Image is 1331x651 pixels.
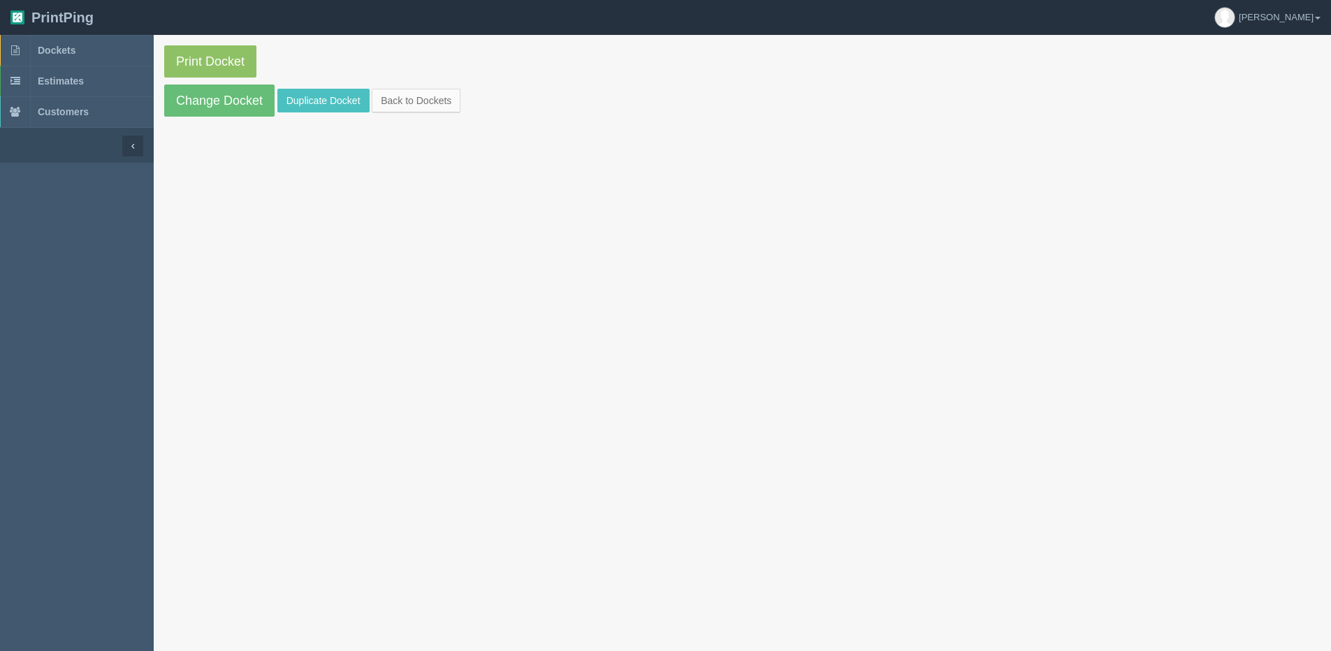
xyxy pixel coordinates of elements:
img: logo-3e63b451c926e2ac314895c53de4908e5d424f24456219fb08d385ab2e579770.png [10,10,24,24]
span: Estimates [38,75,84,87]
img: avatar_default-7531ab5dedf162e01f1e0bb0964e6a185e93c5c22dfe317fb01d7f8cd2b1632c.jpg [1215,8,1235,27]
span: Dockets [38,45,75,56]
span: Customers [38,106,89,117]
a: Change Docket [164,85,275,117]
a: Duplicate Docket [277,89,370,112]
a: Print Docket [164,45,256,78]
a: Back to Dockets [372,89,460,112]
